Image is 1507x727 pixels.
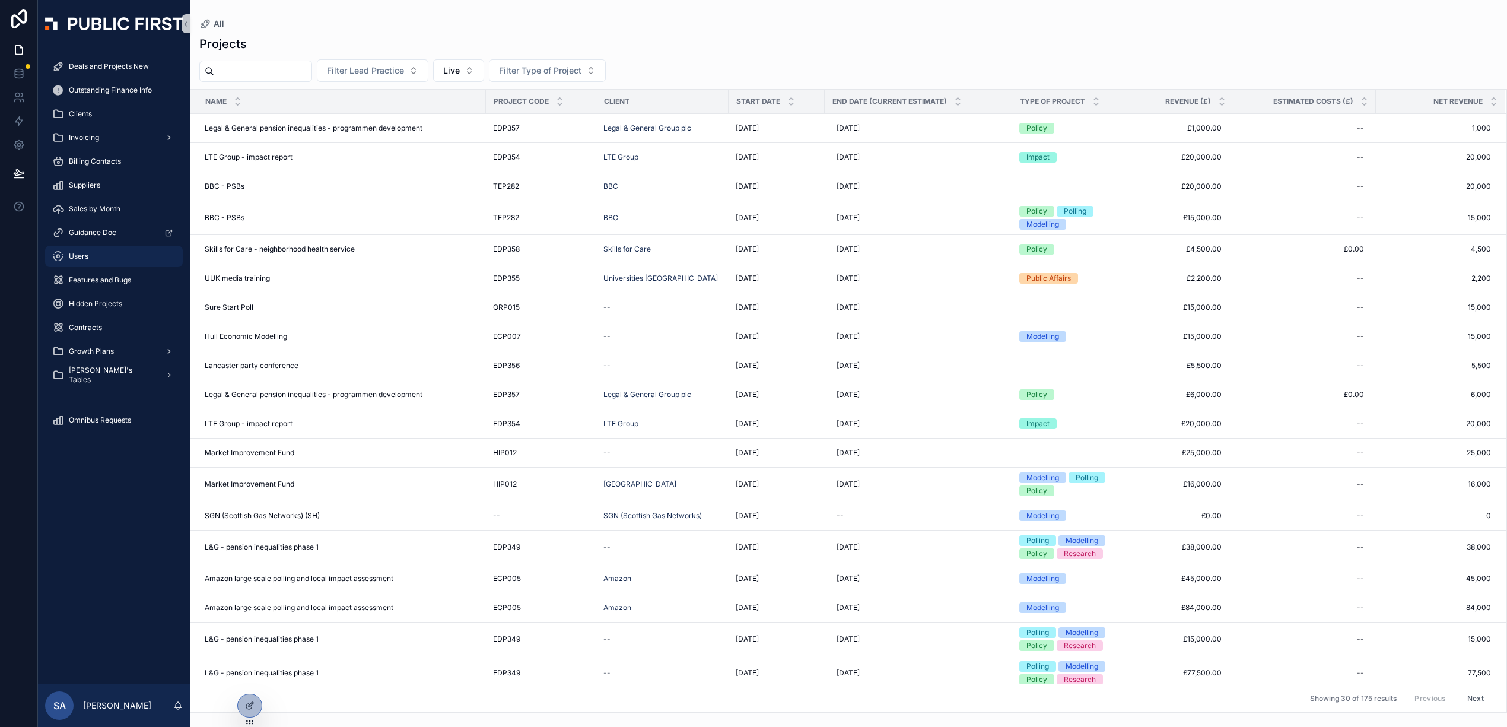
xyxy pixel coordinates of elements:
div: -- [1357,303,1364,312]
a: Outstanding Finance Info [45,80,183,101]
span: Hidden Projects [69,299,122,309]
button: Select Button [433,59,484,82]
span: Lancaster party conference [205,361,298,370]
a: 5,500 [1376,361,1491,370]
a: Sure Start Poll [205,303,479,312]
a: BBC [603,182,721,191]
a: [DATE] [832,177,1005,196]
span: LTE Group [603,153,638,162]
span: Market Improvement Fund [205,480,294,489]
span: Filter Lead Practice [327,65,404,77]
a: [DATE] [736,153,818,162]
span: Guidance Doc [69,228,116,237]
span: TEP282 [493,213,519,223]
span: TEP282 [493,182,519,191]
span: £15,000.00 [1148,213,1222,223]
span: [DATE] [736,213,759,223]
span: Legal & General Group plc [603,123,691,133]
a: Skills for Care [603,245,721,254]
a: LTE Group [603,419,721,428]
div: Modelling [1026,472,1059,483]
a: -- [1241,506,1369,525]
span: Universities [GEOGRAPHIC_DATA] [603,274,718,283]
a: Impact [1019,418,1129,429]
div: Policy [1026,244,1047,255]
a: -- [603,303,721,312]
div: Polling [1076,472,1098,483]
a: [DATE] [736,480,818,489]
div: Impact [1026,418,1050,429]
span: 1,000 [1376,123,1491,133]
div: Modelling [1026,331,1059,342]
a: Universities [GEOGRAPHIC_DATA] [603,274,721,283]
div: -- [1357,480,1364,489]
a: -- [832,506,1005,525]
a: LTE Group [603,419,638,428]
span: £20,000.00 [1148,182,1222,191]
div: -- [1357,361,1364,370]
a: Features and Bugs [45,269,183,291]
a: Clients [45,103,183,125]
a: [DATE] [736,511,818,520]
a: BBC - PSBs [205,213,479,223]
a: LTE Group [603,153,721,162]
div: -- [1357,419,1364,428]
a: -- [1241,443,1369,462]
div: Modelling [1026,510,1059,521]
span: [PERSON_NAME]'s Tables [69,366,155,385]
span: Features and Bugs [69,275,131,285]
a: -- [1241,356,1369,375]
a: £20,000.00 [1143,177,1226,196]
span: HIP012 [493,480,517,489]
a: 0 [1376,511,1491,520]
a: -- [603,361,721,370]
a: LTE Group - impact report [205,419,479,428]
span: EDP357 [493,390,520,399]
span: [DATE] [837,182,860,191]
a: EDP355 [493,274,589,283]
span: -- [493,511,500,520]
span: £15,000.00 [1148,303,1222,312]
span: [DATE] [736,511,759,520]
div: Policy [1026,123,1047,134]
div: -- [1357,123,1364,133]
a: [DATE] [736,274,818,283]
a: Omnibus Requests [45,409,183,431]
a: LTE Group - impact report [205,153,479,162]
a: -- [1241,177,1369,196]
span: [DATE] [837,480,860,489]
span: BBC [603,213,618,223]
a: [DATE] [832,414,1005,433]
span: 15,000 [1376,332,1491,341]
div: Impact [1026,152,1050,163]
span: 15,000 [1376,213,1491,223]
span: Sales by Month [69,204,120,214]
a: ORP015 [493,303,589,312]
span: Hull Economic Modelling [205,332,287,341]
a: -- [1241,148,1369,167]
span: [DATE] [736,123,759,133]
a: Growth Plans [45,341,183,362]
a: £0.00 [1241,385,1369,404]
span: Clients [69,109,92,119]
a: [DATE] [832,240,1005,259]
a: PollingModellingPolicyResearch [1019,535,1129,559]
span: 20,000 [1376,153,1491,162]
div: Modelling [1026,219,1059,230]
a: Sales by Month [45,198,183,220]
a: Modelling [1019,331,1129,342]
a: [DATE] [832,269,1005,288]
span: Billing Contacts [69,157,121,166]
span: [DATE] [736,245,759,254]
a: 2,200 [1376,274,1491,283]
a: [DATE] [832,298,1005,317]
a: Legal & General Group plc [603,123,721,133]
a: [DATE] [736,390,818,399]
a: EDP354 [493,419,589,428]
a: Policy [1019,244,1129,255]
a: £0.00 [1241,240,1369,259]
span: Filter Type of Project [499,65,581,77]
span: £0.00 [1245,245,1364,254]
